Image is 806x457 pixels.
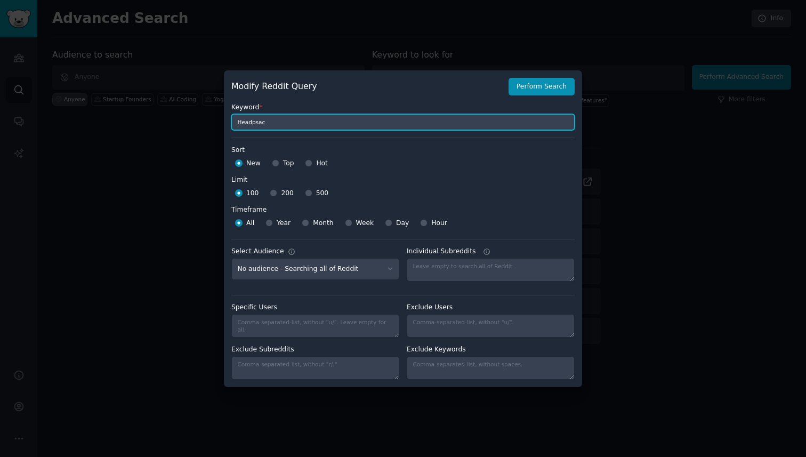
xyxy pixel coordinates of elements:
[231,146,575,155] label: Sort
[316,189,328,198] span: 500
[356,219,374,228] span: Week
[231,103,575,113] label: Keyword
[231,303,399,312] label: Specific Users
[431,219,447,228] span: Hour
[231,114,575,130] input: Keyword to search on Reddit
[407,247,575,256] label: Individual Subreddits
[246,189,259,198] span: 100
[407,303,575,312] label: Exclude Users
[283,159,294,169] span: Top
[316,159,328,169] span: Hot
[509,78,575,96] button: Perform Search
[396,219,409,228] span: Day
[407,345,575,355] label: Exclude Keywords
[246,159,261,169] span: New
[231,345,399,355] label: Exclude Subreddits
[277,219,291,228] span: Year
[246,219,254,228] span: All
[313,219,333,228] span: Month
[231,80,503,93] h2: Modify Reddit Query
[231,175,247,185] div: Limit
[281,189,293,198] span: 200
[231,202,575,215] label: Timeframe
[231,247,284,256] div: Select Audience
